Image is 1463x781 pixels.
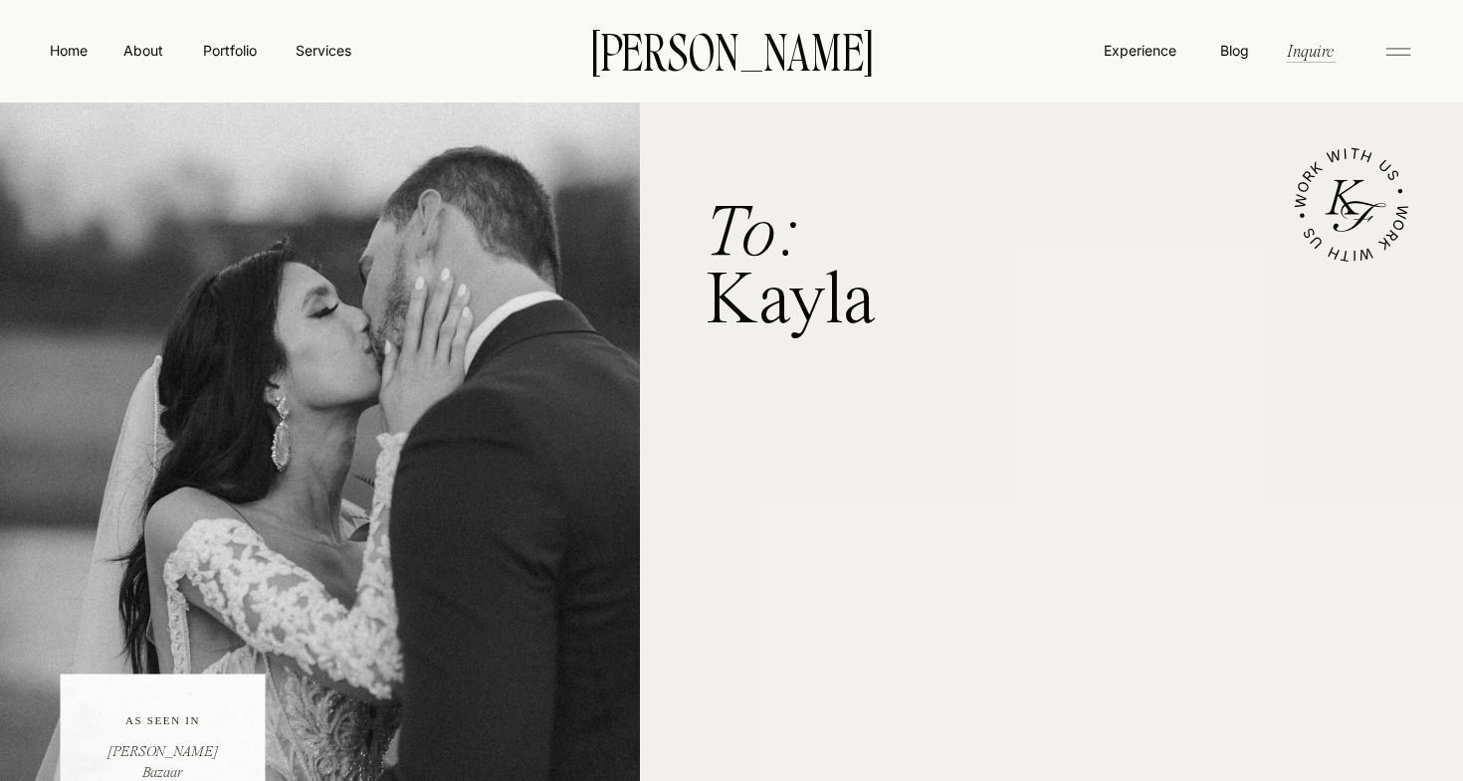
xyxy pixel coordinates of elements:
a: Services [294,40,352,61]
i: To: [705,198,802,273]
p: AS SEEN IN [85,712,241,760]
a: Home [46,40,92,61]
a: About [120,40,165,60]
h1: Kayla [705,202,974,327]
a: Inquire [1285,39,1336,62]
a: [PERSON_NAME] [560,29,903,71]
a: Blog [1215,40,1253,60]
a: Experience [1102,40,1178,61]
a: Portfolio [194,40,265,61]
